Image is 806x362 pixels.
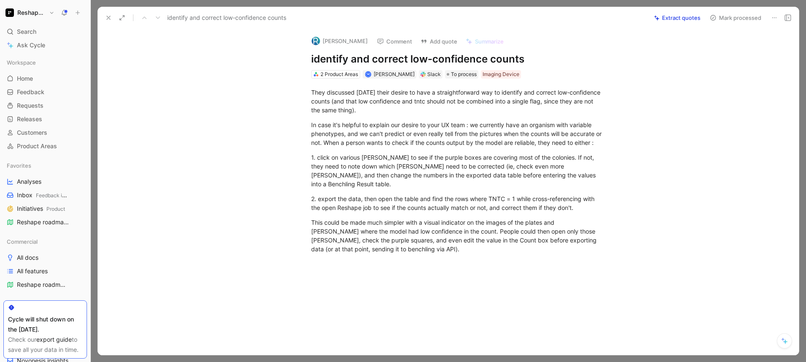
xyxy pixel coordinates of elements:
a: All docs [3,251,87,264]
div: This could be made much simpler with a visual indicator on the images of the plates and [PERSON_N... [311,218,603,253]
button: Comment [373,35,416,47]
span: Summarize [475,38,504,45]
a: Reshape roadmapCommercial [3,216,87,229]
div: Imaging Device [483,70,519,79]
span: Analyses [17,177,41,186]
a: export guide [36,336,72,343]
div: 2 Product Areas [320,70,358,79]
span: All features [17,267,48,275]
a: Product Areas [3,140,87,152]
h1: Reshape Platform [17,9,46,16]
a: Customers [3,126,87,139]
div: 1. click on various [PERSON_NAME] to see if the purple boxes are covering most of the colonies. I... [311,153,603,188]
span: [PERSON_NAME] [374,71,415,77]
span: Inbox [17,191,68,200]
button: Add quote [417,35,461,47]
span: Reshape roadmap [17,280,66,289]
div: To process [445,70,478,79]
a: Releases [3,113,87,125]
span: Ask Cycle [17,40,45,50]
span: Commercial [7,237,38,246]
button: Mark processed [706,12,765,24]
span: Feedback inboxes [36,192,79,199]
span: Favorites [7,161,31,170]
div: Elephant feedback boards [3,298,87,310]
div: Cycle will shut down on the [DATE]. [8,314,82,335]
button: logo[PERSON_NAME] [308,35,372,47]
div: Favorites [3,159,87,172]
span: Customers [17,128,47,137]
div: 2. export the data, then open the table and find the rows where TNTC = 1 while cross-referencing ... [311,194,603,212]
a: InboxFeedback inboxes [3,189,87,201]
div: Commercial [3,235,87,248]
div: Search [3,25,87,38]
span: Reshape roadmap [17,218,71,227]
div: Workspace [3,56,87,69]
img: logo [312,37,320,45]
a: Home [3,72,87,85]
a: InitiativesProduct [3,202,87,215]
span: To process [451,70,477,79]
a: All features [3,265,87,278]
a: Analyses [3,175,87,188]
a: Reshape roadmap [3,278,87,291]
span: identify and correct low-confidence counts [167,13,286,23]
a: Requests [3,99,87,112]
span: Search [17,27,36,37]
button: Reshape PlatformReshape Platform [3,7,57,19]
span: Feedback [17,88,44,96]
span: Product Areas [17,142,57,150]
h1: identify and correct low-confidence counts [311,52,603,66]
button: Summarize [462,35,507,47]
button: Extract quotes [650,12,704,24]
div: Slack [427,70,441,79]
div: In case it's helpful to explain our desire to your UX team : we currently have an organism with v... [311,120,603,147]
span: Home [17,74,33,83]
a: Feedback [3,86,87,98]
span: Releases [17,115,42,123]
img: Reshape Platform [5,8,14,17]
span: Initiatives [17,204,65,213]
span: Workspace [7,58,36,67]
span: Product [46,206,65,212]
div: Check our to save all your data in time. [8,335,82,355]
a: Ask Cycle [3,39,87,52]
div: They discussed [DATE] their desire to have a straightforward way to identify and correct low-conf... [311,88,603,114]
div: W [366,72,371,77]
span: Requests [17,101,43,110]
div: CommercialAll docsAll featuresReshape roadmap [3,235,87,291]
span: All docs [17,253,38,262]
